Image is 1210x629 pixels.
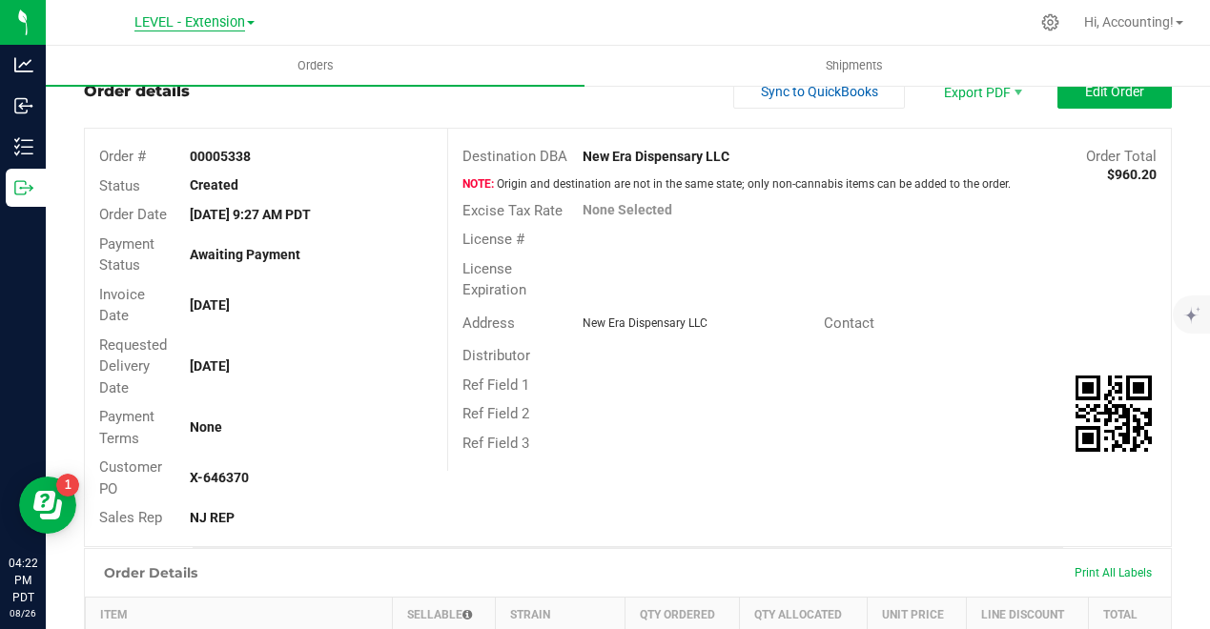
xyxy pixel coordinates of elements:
strong: $960.20 [1107,167,1157,182]
inline-svg: Inventory [14,137,33,156]
button: Edit Order [1057,74,1172,109]
strong: New Era Dispensary LLC [583,149,729,164]
strong: [DATE] [190,297,230,313]
strong: [DATE] 9:27 AM PDT [190,207,311,222]
span: Distributor [462,347,530,364]
button: Sync to QuickBooks [733,74,905,109]
span: Contact [824,314,874,332]
strong: 00005338 [190,149,251,164]
iframe: Resource center unread badge [56,474,79,497]
span: Status [99,177,140,194]
span: Edit Order [1085,84,1144,99]
span: Sync to QuickBooks [761,84,878,99]
span: Payment Terms [99,408,154,447]
span: Print All Labels [1075,566,1152,579]
span: Excise Tax Rate [462,202,563,219]
span: Address [462,314,515,332]
a: Shipments [584,46,1123,86]
span: Origin and destination are not in the same state; only non-cannabis items can be added to the order. [462,177,1011,191]
strong: NJ REP [190,510,235,525]
h1: Order Details [104,565,197,580]
strong: Awaiting Payment [190,247,300,262]
iframe: Resource center [19,477,76,534]
div: Order details [84,80,190,103]
img: Scan me! [1076,375,1152,452]
span: License Expiration [462,260,526,299]
span: New Era Dispensary LLC [583,316,708,330]
strong: X-646370 [190,470,249,485]
inline-svg: Inbound [14,96,33,115]
span: Hi, Accounting! [1084,14,1174,30]
span: Destination DBA [462,148,567,165]
strong: None Selected [583,202,672,217]
strong: None [190,419,222,435]
inline-svg: Analytics [14,55,33,74]
span: Ref Field 1 [462,376,529,394]
span: Order Total [1086,148,1157,165]
span: Orders [272,57,359,74]
span: Payment Status [99,235,154,274]
div: Manage settings [1038,13,1062,31]
p: 04:22 PM PDT [9,555,37,606]
span: Ref Field 3 [462,435,529,452]
span: Invoice Date [99,286,145,325]
span: Customer PO [99,458,162,497]
span: Sales Rep [99,509,162,526]
li: Export PDF [924,74,1038,109]
strong: [DATE] [190,358,230,374]
span: License # [462,231,524,248]
span: Order # [99,148,146,165]
span: Shipments [800,57,909,74]
inline-svg: Outbound [14,178,33,197]
a: Orders [46,46,584,86]
span: Requested Delivery Date [99,336,167,396]
span: Order Date [99,206,167,223]
span: Ref Field 2 [462,405,529,422]
qrcode: 00005338 [1076,375,1152,452]
span: LEVEL - Extension [134,14,245,31]
strong: Created [190,177,238,193]
p: 08/26 [9,606,37,620]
